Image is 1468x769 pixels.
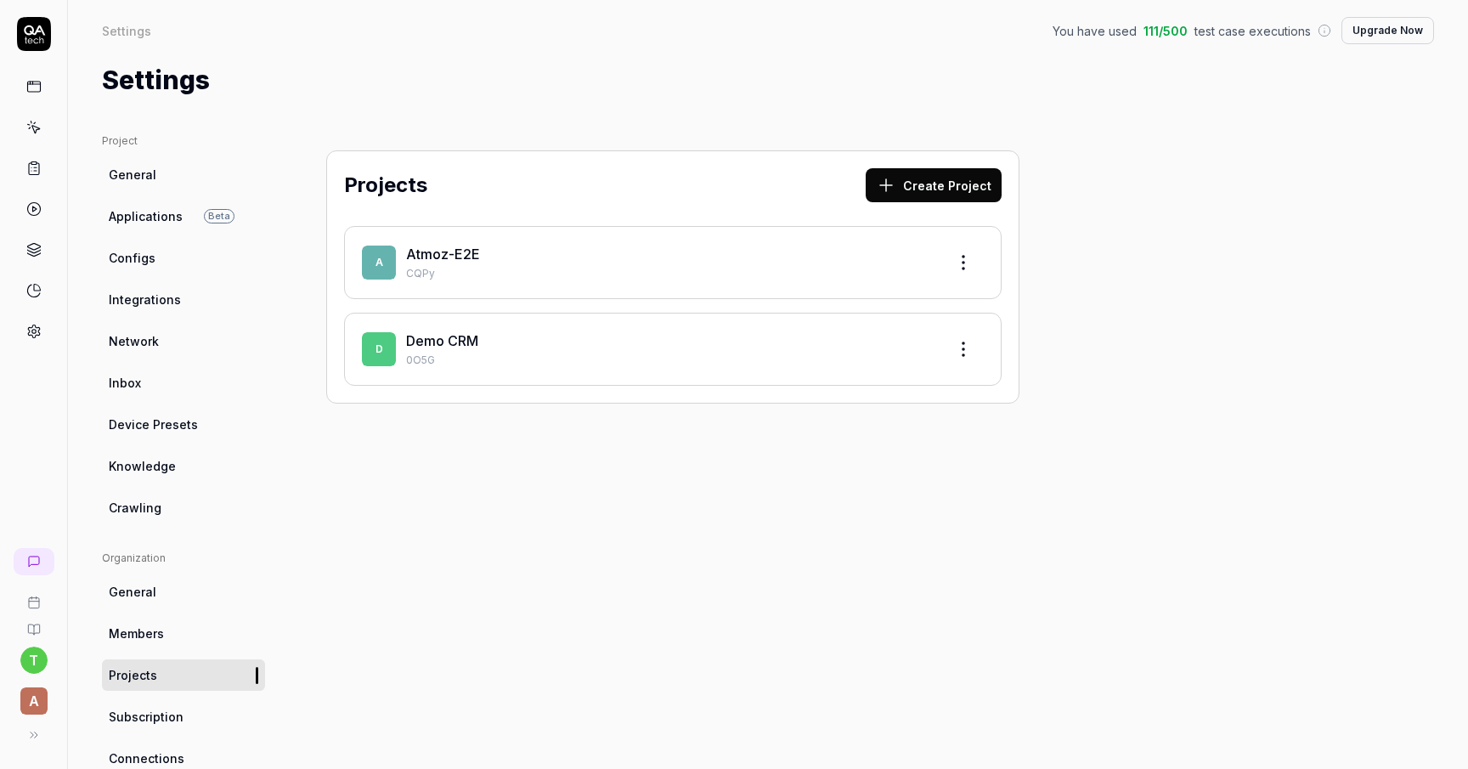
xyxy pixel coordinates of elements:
a: Projects [102,659,265,691]
a: New conversation [14,548,54,575]
h1: Settings [102,61,210,99]
span: You have used [1053,22,1137,40]
button: t [20,647,48,674]
a: General [102,159,265,190]
span: D [362,332,396,366]
a: Inbox [102,367,265,399]
span: A [20,687,48,715]
h2: Projects [344,170,427,201]
span: Members [109,625,164,642]
a: Crawling [102,492,265,523]
span: test case executions [1194,22,1311,40]
a: Integrations [102,284,265,315]
span: A [362,246,396,280]
a: Knowledge [102,450,265,482]
span: Network [109,332,159,350]
span: Applications [109,207,183,225]
button: A [7,674,60,718]
span: Inbox [109,374,141,392]
a: Device Presets [102,409,265,440]
a: Documentation [7,609,60,636]
a: Configs [102,242,265,274]
p: CQPy [406,266,933,281]
a: Network [102,325,265,357]
span: Device Presets [109,416,198,433]
span: Knowledge [109,457,176,475]
div: Organization [102,551,265,566]
span: Integrations [109,291,181,308]
p: 0O5G [406,353,933,368]
button: Create Project [866,168,1002,202]
span: Configs [109,249,155,267]
a: Atmoz-E2E [406,246,480,263]
span: General [109,583,156,601]
span: Crawling [109,499,161,517]
span: 111 / 500 [1143,22,1188,40]
a: General [102,576,265,608]
a: Demo CRM [406,332,478,349]
span: Beta [204,209,234,223]
a: Book a call with us [7,582,60,609]
a: ApplicationsBeta [102,201,265,232]
a: Members [102,618,265,649]
div: Project [102,133,265,149]
a: Subscription [102,701,265,732]
div: Settings [102,22,151,39]
span: Connections [109,749,184,767]
span: Projects [109,666,157,684]
button: Upgrade Now [1341,17,1434,44]
span: Subscription [109,708,183,726]
span: General [109,166,156,184]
